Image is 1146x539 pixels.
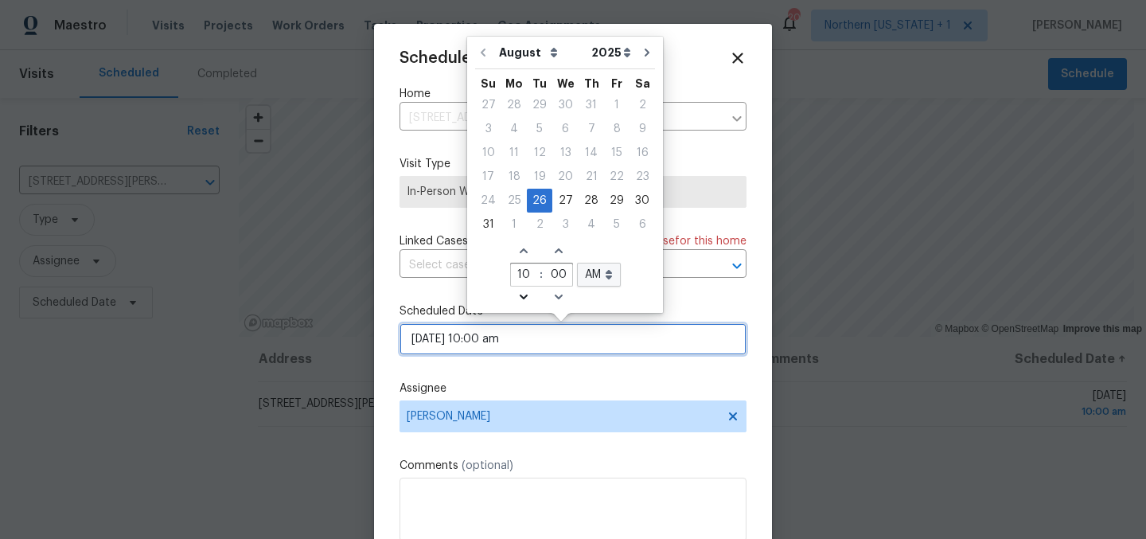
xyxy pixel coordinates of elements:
div: 31 [475,213,501,236]
div: 24 [475,189,501,212]
div: 4 [501,118,527,140]
div: 9 [630,118,655,140]
div: 26 [527,189,552,212]
div: 18 [501,166,527,188]
abbr: Wednesday [557,78,575,89]
div: 5 [604,213,630,236]
abbr: Thursday [584,78,599,89]
button: Go to next month [635,37,659,68]
div: Fri Aug 01 2025 [604,93,630,117]
span: [PERSON_NAME] [407,410,719,423]
label: Visit Type [400,156,746,172]
div: Thu Sep 04 2025 [579,213,604,236]
div: Thu Aug 21 2025 [579,165,604,189]
div: Sun Aug 31 2025 [475,213,501,236]
div: Mon Aug 25 2025 [501,189,527,213]
div: Wed Aug 20 2025 [552,165,579,189]
div: Tue Aug 05 2025 [527,117,552,141]
div: Sun Aug 03 2025 [475,117,501,141]
abbr: Saturday [635,78,650,89]
label: Comments [400,458,746,474]
span: (optional) [462,460,513,471]
abbr: Friday [611,78,622,89]
div: 3 [475,118,501,140]
div: 28 [579,189,604,212]
select: Month [495,41,587,64]
input: M/D/YYYY [400,323,746,355]
button: Open [726,255,748,277]
div: Mon Aug 04 2025 [501,117,527,141]
div: 27 [552,189,579,212]
div: 7 [579,118,604,140]
div: 29 [527,94,552,116]
span: Decrease minutes [546,287,572,309]
div: 2 [630,94,655,116]
div: Mon Jul 28 2025 [501,93,527,117]
div: 13 [552,142,579,164]
span: Close [729,49,746,67]
div: 29 [604,189,630,212]
span: Increase hours (12hr clock) [511,240,537,263]
div: Sat Aug 23 2025 [630,165,655,189]
div: Fri Aug 29 2025 [604,189,630,213]
div: Sun Aug 24 2025 [475,189,501,213]
label: Scheduled Date [400,303,746,319]
input: hours (12hr clock) [511,264,537,287]
span: Decrease hours (12hr clock) [511,287,537,309]
div: 8 [604,118,630,140]
div: Sun Jul 27 2025 [475,93,501,117]
div: Mon Sep 01 2025 [501,213,527,236]
div: Thu Aug 14 2025 [579,141,604,165]
abbr: Sunday [481,78,496,89]
input: Select cases [400,253,702,278]
div: 27 [475,94,501,116]
div: 1 [501,213,527,236]
div: 20 [552,166,579,188]
button: Go to previous month [471,37,495,68]
input: Enter in an address [400,106,723,131]
span: In-Person Walkthrough [407,184,739,200]
span: : [537,263,546,285]
div: Fri Aug 08 2025 [604,117,630,141]
div: Sun Aug 17 2025 [475,165,501,189]
div: Sat Aug 09 2025 [630,117,655,141]
div: 2 [527,213,552,236]
div: Sun Aug 10 2025 [475,141,501,165]
div: Tue Aug 12 2025 [527,141,552,165]
div: 19 [527,166,552,188]
div: 23 [630,166,655,188]
abbr: Monday [505,78,523,89]
div: 11 [501,142,527,164]
div: 25 [501,189,527,212]
span: Increase minutes [546,240,572,263]
div: 6 [552,118,579,140]
div: 21 [579,166,604,188]
div: 4 [579,213,604,236]
abbr: Tuesday [532,78,547,89]
div: Thu Aug 28 2025 [579,189,604,213]
div: Fri Sep 05 2025 [604,213,630,236]
div: 28 [501,94,527,116]
div: Sat Aug 30 2025 [630,189,655,213]
span: There is case for this home [604,233,746,249]
div: Mon Aug 18 2025 [501,165,527,189]
div: 17 [475,166,501,188]
div: 12 [527,142,552,164]
div: Wed Jul 30 2025 [552,93,579,117]
div: 14 [579,142,604,164]
div: Tue Jul 29 2025 [527,93,552,117]
div: 1 [604,94,630,116]
div: Sat Aug 02 2025 [630,93,655,117]
div: 31 [579,94,604,116]
div: Wed Aug 27 2025 [552,189,579,213]
label: Assignee [400,381,746,396]
div: Tue Aug 19 2025 [527,165,552,189]
div: 16 [630,142,655,164]
div: 30 [630,189,655,212]
div: Thu Aug 07 2025 [579,117,604,141]
div: Wed Aug 06 2025 [552,117,579,141]
div: 10 [475,142,501,164]
div: 22 [604,166,630,188]
div: Tue Aug 26 2025 [527,189,552,213]
div: Wed Aug 13 2025 [552,141,579,165]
